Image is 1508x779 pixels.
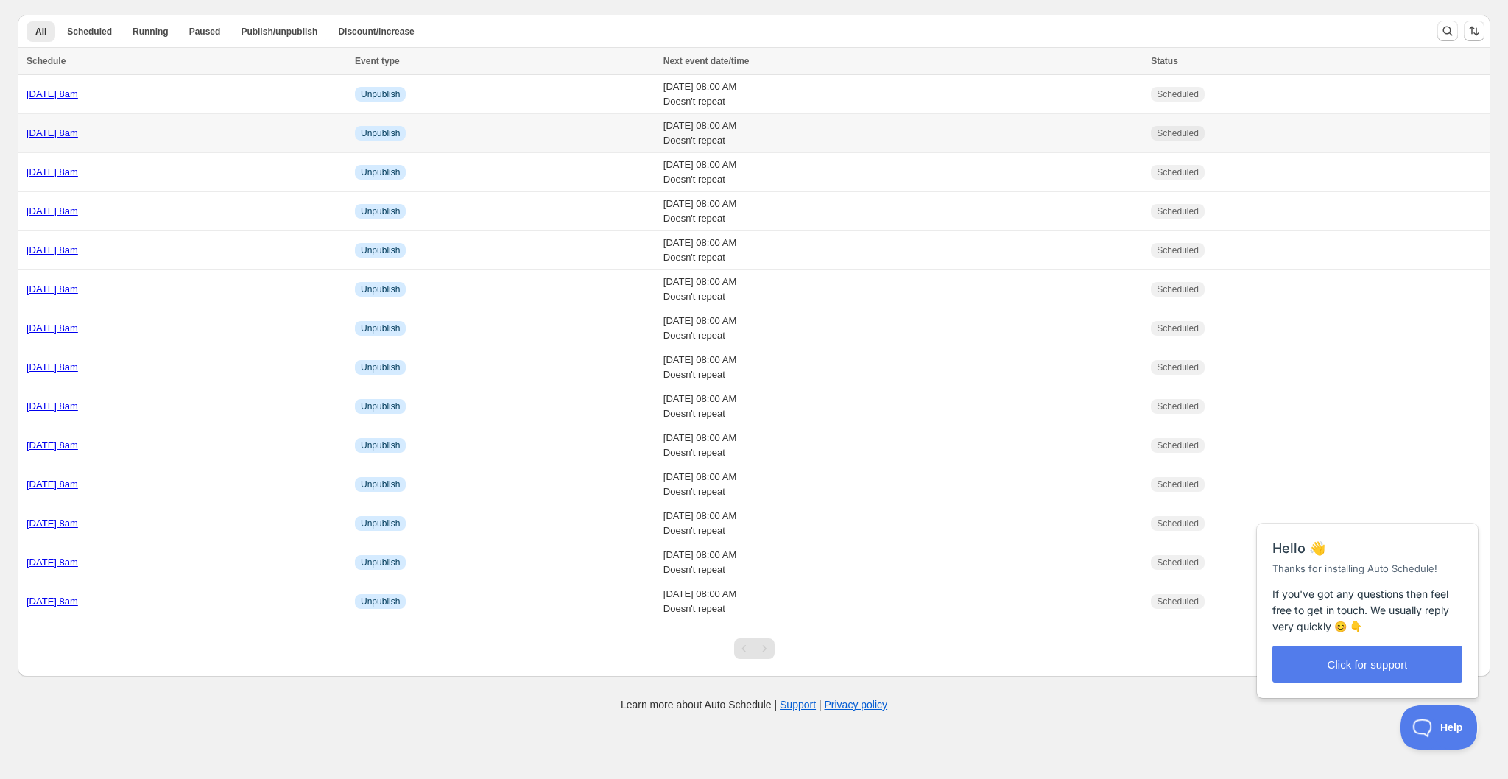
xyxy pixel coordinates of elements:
[1157,596,1199,607] span: Scheduled
[780,699,816,711] a: Support
[27,56,66,66] span: Schedule
[1157,166,1199,178] span: Scheduled
[1250,487,1487,705] iframe: Help Scout Beacon - Messages and Notifications
[1400,705,1479,750] iframe: Help Scout Beacon - Open
[133,26,169,38] span: Running
[27,479,78,490] a: [DATE] 8am
[1157,88,1199,100] span: Scheduled
[27,362,78,373] a: [DATE] 8am
[361,401,400,412] span: Unpublish
[361,205,400,217] span: Unpublish
[361,127,400,139] span: Unpublish
[241,26,317,38] span: Publish/unpublish
[659,387,1146,426] td: [DATE] 08:00 AM Doesn't repeat
[1157,557,1199,568] span: Scheduled
[1157,440,1199,451] span: Scheduled
[659,348,1146,387] td: [DATE] 08:00 AM Doesn't repeat
[1157,518,1199,529] span: Scheduled
[27,557,78,568] a: [DATE] 8am
[1151,56,1178,66] span: Status
[27,401,78,412] a: [DATE] 8am
[27,244,78,255] a: [DATE] 8am
[659,270,1146,309] td: [DATE] 08:00 AM Doesn't repeat
[659,426,1146,465] td: [DATE] 08:00 AM Doesn't repeat
[659,543,1146,582] td: [DATE] 08:00 AM Doesn't repeat
[1157,244,1199,256] span: Scheduled
[1157,127,1199,139] span: Scheduled
[659,465,1146,504] td: [DATE] 08:00 AM Doesn't repeat
[659,231,1146,270] td: [DATE] 08:00 AM Doesn't repeat
[1464,21,1484,41] button: Sort the results
[659,114,1146,153] td: [DATE] 08:00 AM Doesn't repeat
[734,638,775,659] nav: Pagination
[659,504,1146,543] td: [DATE] 08:00 AM Doesn't repeat
[27,166,78,177] a: [DATE] 8am
[361,518,400,529] span: Unpublish
[1157,401,1199,412] span: Scheduled
[27,440,78,451] a: [DATE] 8am
[659,309,1146,348] td: [DATE] 08:00 AM Doesn't repeat
[27,205,78,216] a: [DATE] 8am
[35,26,46,38] span: All
[27,127,78,138] a: [DATE] 8am
[659,75,1146,114] td: [DATE] 08:00 AM Doesn't repeat
[1157,283,1199,295] span: Scheduled
[659,582,1146,621] td: [DATE] 08:00 AM Doesn't repeat
[27,596,78,607] a: [DATE] 8am
[27,518,78,529] a: [DATE] 8am
[361,88,400,100] span: Unpublish
[361,283,400,295] span: Unpublish
[361,479,400,490] span: Unpublish
[361,596,400,607] span: Unpublish
[361,244,400,256] span: Unpublish
[361,322,400,334] span: Unpublish
[1157,205,1199,217] span: Scheduled
[27,322,78,334] a: [DATE] 8am
[1157,479,1199,490] span: Scheduled
[1157,362,1199,373] span: Scheduled
[361,557,400,568] span: Unpublish
[338,26,414,38] span: Discount/increase
[189,26,221,38] span: Paused
[361,166,400,178] span: Unpublish
[27,88,78,99] a: [DATE] 8am
[825,699,888,711] a: Privacy policy
[361,440,400,451] span: Unpublish
[1437,21,1458,41] button: Search and filter results
[659,192,1146,231] td: [DATE] 08:00 AM Doesn't repeat
[27,283,78,295] a: [DATE] 8am
[659,153,1146,192] td: [DATE] 08:00 AM Doesn't repeat
[663,56,750,66] span: Next event date/time
[355,56,400,66] span: Event type
[67,26,112,38] span: Scheduled
[621,697,887,712] p: Learn more about Auto Schedule | |
[1157,322,1199,334] span: Scheduled
[361,362,400,373] span: Unpublish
